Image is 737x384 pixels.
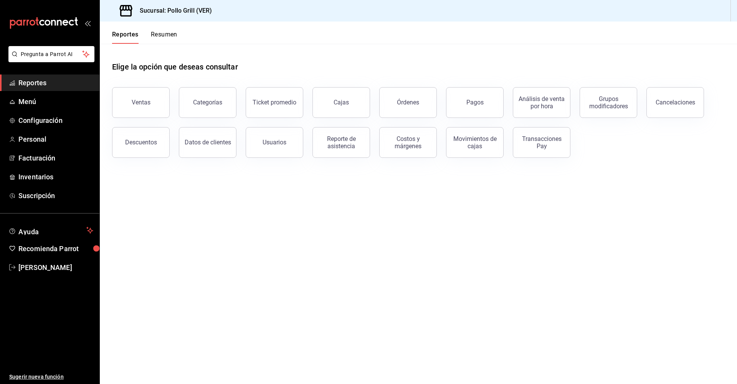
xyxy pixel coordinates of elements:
[312,127,370,158] button: Reporte de asistencia
[446,127,504,158] button: Movimientos de cajas
[397,99,419,106] div: Órdenes
[5,56,94,64] a: Pregunta a Parrot AI
[513,127,570,158] button: Transacciones Pay
[379,127,437,158] button: Costos y márgenes
[18,134,93,144] span: Personal
[466,99,484,106] div: Pagos
[112,31,177,44] div: navigation tabs
[334,99,349,106] div: Cajas
[18,226,83,235] span: Ayuda
[585,95,632,110] div: Grupos modificadores
[112,127,170,158] button: Descuentos
[185,139,231,146] div: Datos de clientes
[253,99,296,106] div: Ticket promedio
[125,139,157,146] div: Descuentos
[312,87,370,118] button: Cajas
[513,87,570,118] button: Análisis de venta por hora
[112,31,139,44] button: Reportes
[18,172,93,182] span: Inventarios
[18,262,93,273] span: [PERSON_NAME]
[446,87,504,118] button: Pagos
[151,31,177,44] button: Resumen
[179,87,236,118] button: Categorías
[580,87,637,118] button: Grupos modificadores
[132,99,150,106] div: Ventas
[18,78,93,88] span: Reportes
[8,46,94,62] button: Pregunta a Parrot AI
[84,20,91,26] button: open_drawer_menu
[384,135,432,150] div: Costos y márgenes
[112,87,170,118] button: Ventas
[18,153,93,163] span: Facturación
[18,96,93,107] span: Menú
[21,50,83,58] span: Pregunta a Parrot AI
[112,61,238,73] h1: Elige la opción que deseas consultar
[246,127,303,158] button: Usuarios
[656,99,695,106] div: Cancelaciones
[518,95,565,110] div: Análisis de venta por hora
[646,87,704,118] button: Cancelaciones
[18,243,93,254] span: Recomienda Parrot
[263,139,286,146] div: Usuarios
[179,127,236,158] button: Datos de clientes
[518,135,565,150] div: Transacciones Pay
[451,135,499,150] div: Movimientos de cajas
[18,190,93,201] span: Suscripción
[246,87,303,118] button: Ticket promedio
[193,99,222,106] div: Categorías
[317,135,365,150] div: Reporte de asistencia
[134,6,212,15] h3: Sucursal: Pollo Grill (VER)
[18,115,93,126] span: Configuración
[379,87,437,118] button: Órdenes
[9,373,93,381] span: Sugerir nueva función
